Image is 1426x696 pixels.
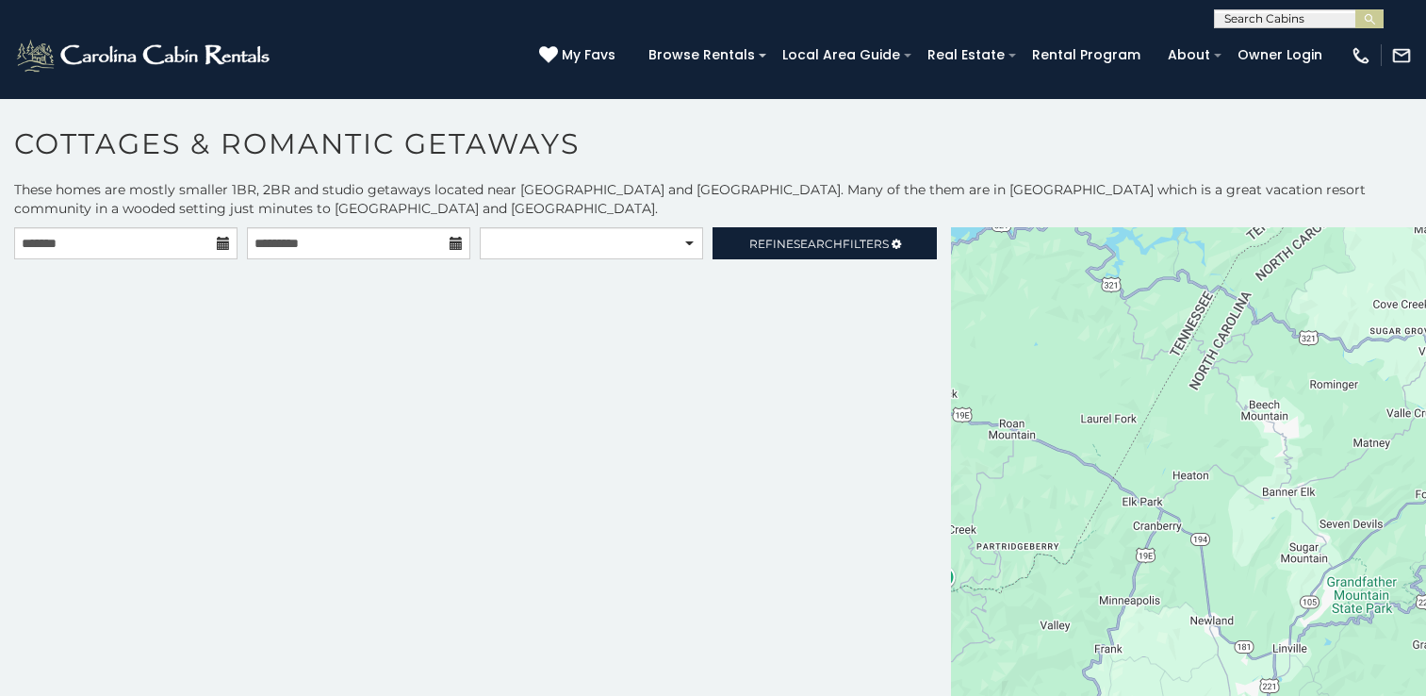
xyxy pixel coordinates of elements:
a: Browse Rentals [639,41,764,70]
a: RefineSearchFilters [713,227,936,259]
span: My Favs [562,45,615,65]
a: About [1158,41,1220,70]
a: My Favs [539,45,620,66]
a: Owner Login [1228,41,1332,70]
img: phone-regular-white.png [1351,45,1371,66]
span: Refine Filters [749,237,889,251]
a: Local Area Guide [773,41,910,70]
span: Search [794,237,843,251]
img: mail-regular-white.png [1391,45,1412,66]
a: Rental Program [1023,41,1150,70]
a: Real Estate [918,41,1014,70]
img: White-1-2.png [14,37,275,75]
